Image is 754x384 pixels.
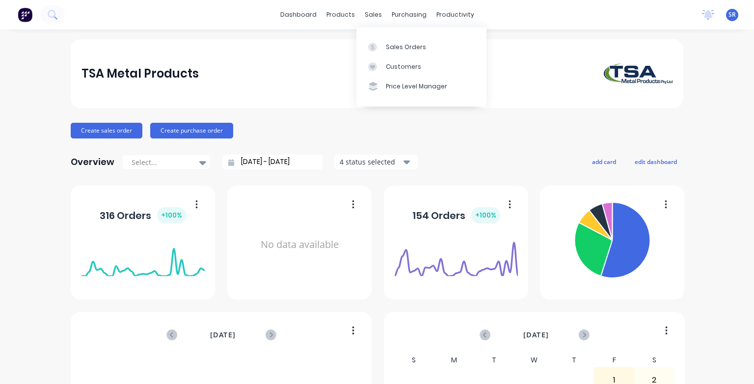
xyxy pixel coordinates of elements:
div: Price Level Manager [386,82,447,91]
div: S [394,353,434,367]
div: F [594,353,634,367]
div: T [554,353,594,367]
span: [DATE] [523,329,549,340]
div: M [434,353,474,367]
a: Price Level Manager [356,77,486,96]
div: W [514,353,554,367]
button: 4 status selected [334,155,418,169]
span: [DATE] [210,329,236,340]
a: Customers [356,57,486,77]
div: TSA Metal Products [81,64,199,83]
button: Create purchase order [150,123,233,138]
div: 154 Orders [412,207,500,223]
div: productivity [431,7,479,22]
span: SR [728,10,736,19]
button: Create sales order [71,123,142,138]
div: + 100 % [157,207,186,223]
div: purchasing [387,7,431,22]
div: Customers [386,62,421,71]
div: + 100 % [471,207,500,223]
div: products [322,7,360,22]
a: dashboard [275,7,322,22]
div: Sales Orders [386,43,426,52]
div: sales [360,7,387,22]
button: add card [586,155,622,168]
img: Factory [18,7,32,22]
button: edit dashboard [628,155,683,168]
div: No data available [238,198,361,291]
a: Sales Orders [356,37,486,56]
div: 4 status selected [340,157,402,167]
div: 316 Orders [100,207,186,223]
img: TSA Metal Products [604,63,673,84]
div: Overview [71,152,114,172]
div: T [474,353,514,367]
div: S [634,353,674,367]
